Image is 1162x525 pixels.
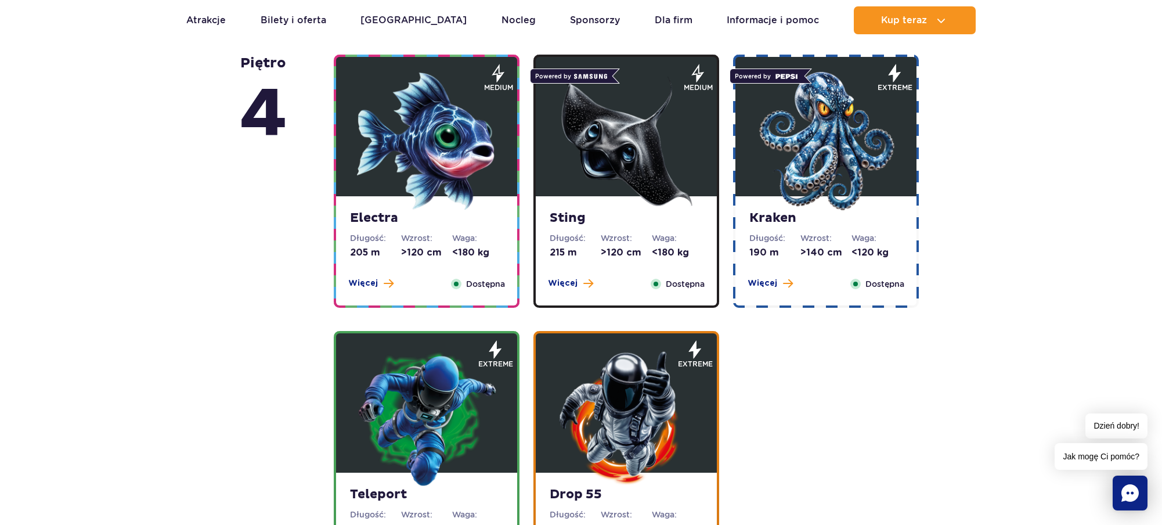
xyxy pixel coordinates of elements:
dt: Długość: [550,509,601,520]
button: Więcej [548,278,593,289]
span: extreme [678,359,713,369]
dd: <120 kg [851,246,903,259]
dd: <180 kg [652,246,703,259]
dt: Długość: [350,232,401,244]
span: Dzień dobry! [1085,413,1147,438]
span: Powered by [530,69,612,84]
button: Kup teraz [854,6,976,34]
dt: Długość: [550,232,601,244]
dd: 205 m [350,246,401,259]
dt: Waga: [652,232,703,244]
img: 683e9e16b5164260818783.png [357,348,496,487]
img: 683e9df96f1c7957131151.png [756,71,896,211]
span: Jak mogę Ci pomóc? [1055,443,1147,470]
span: extreme [478,359,513,369]
dt: Długość: [749,232,800,244]
span: 4 [240,72,287,158]
span: Więcej [748,278,777,289]
span: Powered by [730,69,804,84]
img: 683e9dd6f19b1268161416.png [557,71,696,211]
img: 683e9e24c5e48596947785.png [557,348,696,487]
span: extreme [878,82,912,93]
dd: >120 cm [401,246,452,259]
button: Więcej [348,278,394,289]
strong: Drop 55 [550,487,703,503]
a: Informacje i pomoc [727,6,819,34]
span: medium [684,82,713,93]
dt: Wzrost: [601,509,652,520]
dt: Długość: [350,509,401,520]
dd: 215 m [550,246,601,259]
a: [GEOGRAPHIC_DATA] [360,6,467,34]
dd: >120 cm [601,246,652,259]
a: Bilety i oferta [261,6,326,34]
div: Chat [1113,476,1147,510]
a: Sponsorzy [570,6,620,34]
a: Nocleg [501,6,536,34]
dt: Waga: [452,232,503,244]
strong: Kraken [749,210,903,226]
dt: Waga: [851,232,903,244]
span: Dostępna [466,278,505,290]
span: Dostępna [666,278,705,290]
span: Więcej [348,278,378,289]
dt: Wzrost: [601,232,652,244]
strong: Sting [550,210,703,226]
span: Kup teraz [881,15,927,26]
dd: >140 cm [800,246,851,259]
strong: piętro [240,55,287,158]
a: Dla firm [655,6,692,34]
dd: <180 kg [452,246,503,259]
span: Dostępna [865,278,904,290]
span: Więcej [548,278,578,289]
strong: Teleport [350,487,503,503]
a: Atrakcje [186,6,226,34]
dt: Waga: [652,509,703,520]
dt: Waga: [452,509,503,520]
dt: Wzrost: [401,509,452,520]
button: Więcej [748,278,793,289]
strong: Electra [350,210,503,226]
dd: 190 m [749,246,800,259]
dt: Wzrost: [800,232,851,244]
dt: Wzrost: [401,232,452,244]
span: medium [484,82,513,93]
img: 683e9dc030483830179588.png [357,71,496,211]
